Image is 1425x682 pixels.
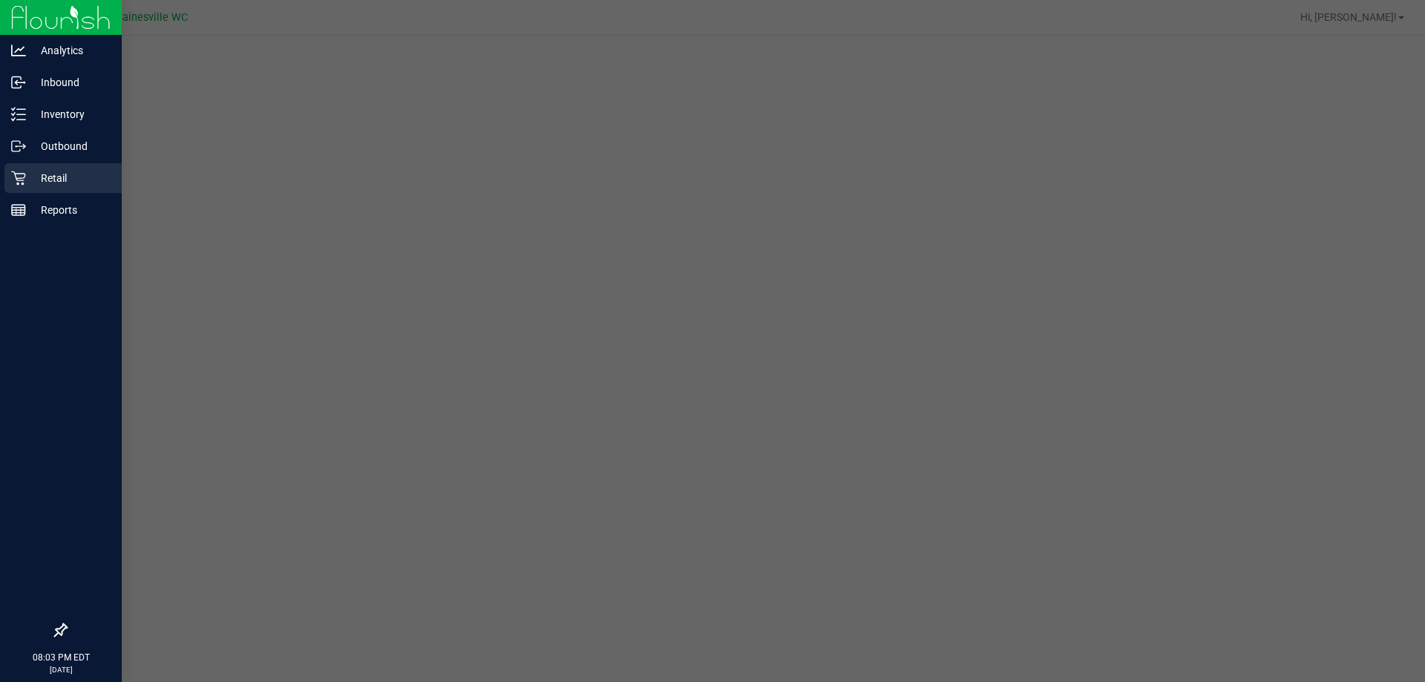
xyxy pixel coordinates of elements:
p: Retail [26,169,115,187]
p: Outbound [26,137,115,155]
inline-svg: Retail [11,171,26,186]
inline-svg: Outbound [11,139,26,154]
p: Analytics [26,42,115,59]
inline-svg: Reports [11,203,26,217]
p: 08:03 PM EDT [7,651,115,664]
p: Reports [26,201,115,219]
p: Inbound [26,73,115,91]
iframe: Resource center [15,563,59,608]
inline-svg: Inbound [11,75,26,90]
inline-svg: Analytics [11,43,26,58]
p: Inventory [26,105,115,123]
inline-svg: Inventory [11,107,26,122]
p: [DATE] [7,664,115,675]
